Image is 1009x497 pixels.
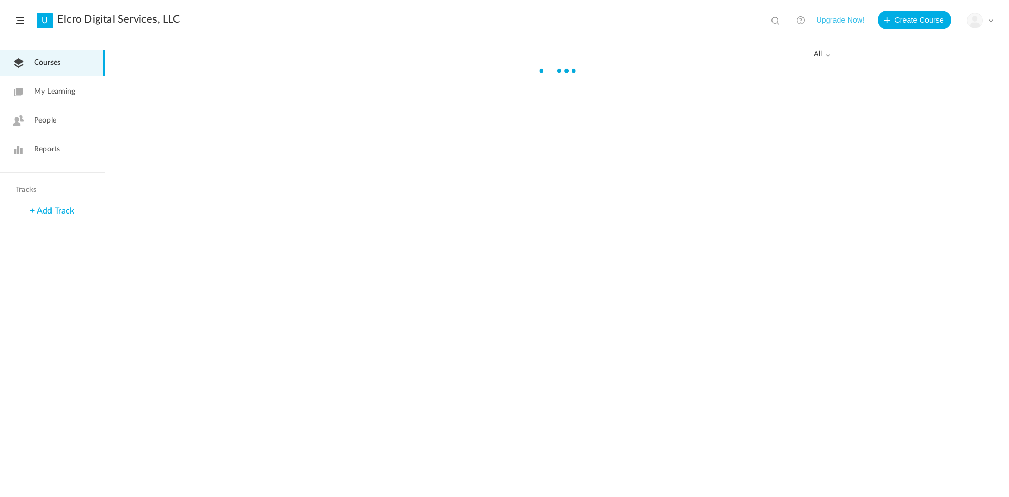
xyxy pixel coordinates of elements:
[34,57,60,68] span: Courses
[816,11,864,29] button: Upgrade Now!
[16,186,86,195] h4: Tracks
[34,86,75,97] span: My Learning
[57,13,180,26] a: Elcro Digital Services, LLC
[34,144,60,155] span: Reports
[814,50,830,59] span: all
[34,115,56,126] span: People
[967,13,982,28] img: user-image.png
[37,13,53,28] a: U
[30,207,74,215] a: + Add Track
[878,11,951,29] button: Create Course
